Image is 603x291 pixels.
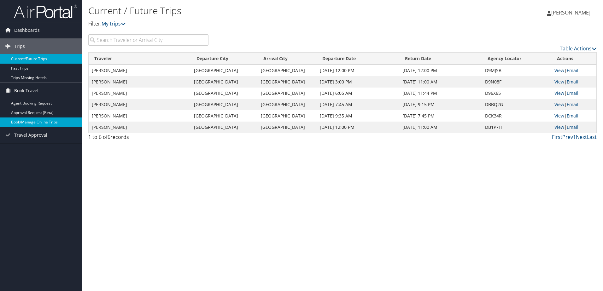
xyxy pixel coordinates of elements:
th: Arrival City: activate to sort column ascending [258,53,317,65]
a: Last [587,134,597,140]
td: [DATE] 11:00 AM [399,122,482,133]
span: Trips [14,38,25,54]
td: | [551,110,596,122]
input: Search Traveler or Arrival City [88,34,208,46]
a: Prev [562,134,573,140]
a: Next [576,134,587,140]
span: [PERSON_NAME] [551,9,590,16]
td: [PERSON_NAME] [89,110,191,122]
th: Traveler: activate to sort column ascending [89,53,191,65]
a: [PERSON_NAME] [547,3,597,22]
a: Email [567,113,578,119]
td: [DATE] 3:00 PM [317,76,399,88]
a: Email [567,67,578,73]
td: [GEOGRAPHIC_DATA] [258,88,317,99]
td: [PERSON_NAME] [89,99,191,110]
h1: Current / Future Trips [88,4,427,17]
a: View [554,79,564,85]
td: [GEOGRAPHIC_DATA] [191,76,258,88]
td: | [551,76,596,88]
td: [DATE] 12:00 PM [399,65,482,76]
td: | [551,122,596,133]
td: [GEOGRAPHIC_DATA] [191,99,258,110]
td: DB1P7H [482,122,551,133]
a: First [552,134,562,140]
td: [DATE] 9:35 AM [317,110,399,122]
td: [DATE] 7:45 AM [317,99,399,110]
td: [GEOGRAPHIC_DATA] [191,110,258,122]
td: [DATE] 7:45 PM [399,110,482,122]
td: [PERSON_NAME] [89,122,191,133]
td: [PERSON_NAME] [89,65,191,76]
a: 1 [573,134,576,140]
th: Departure Date: activate to sort column descending [317,53,399,65]
td: | [551,65,596,76]
td: D96X65 [482,88,551,99]
td: [PERSON_NAME] [89,76,191,88]
p: Filter: [88,20,427,28]
span: Dashboards [14,22,40,38]
span: Travel Approval [14,127,47,143]
a: My trips [102,20,126,27]
td: [DATE] 12:00 PM [317,65,399,76]
td: D9MJSB [482,65,551,76]
a: View [554,124,564,130]
td: D9N08F [482,76,551,88]
span: Book Travel [14,83,38,99]
a: View [554,67,564,73]
th: Departure City: activate to sort column ascending [191,53,258,65]
a: View [554,113,564,119]
a: View [554,101,564,107]
td: DBBQ2G [482,99,551,110]
th: Agency Locator: activate to sort column ascending [482,53,551,65]
td: [GEOGRAPHIC_DATA] [258,122,317,133]
td: | [551,88,596,99]
th: Actions [551,53,596,65]
td: [PERSON_NAME] [89,88,191,99]
div: 1 to 6 of records [88,133,208,144]
a: Email [567,124,578,130]
td: [GEOGRAPHIC_DATA] [258,65,317,76]
td: [DATE] 11:00 AM [399,76,482,88]
img: airportal-logo.png [14,4,77,19]
span: 6 [108,134,110,140]
td: [GEOGRAPHIC_DATA] [258,99,317,110]
a: Email [567,79,578,85]
td: [GEOGRAPHIC_DATA] [191,65,258,76]
td: [GEOGRAPHIC_DATA] [191,122,258,133]
th: Return Date: activate to sort column ascending [399,53,482,65]
td: [DATE] 9:15 PM [399,99,482,110]
td: | [551,99,596,110]
a: Email [567,101,578,107]
td: [GEOGRAPHIC_DATA] [191,88,258,99]
td: [DATE] 12:00 PM [317,122,399,133]
td: [GEOGRAPHIC_DATA] [258,76,317,88]
td: [GEOGRAPHIC_DATA] [258,110,317,122]
a: Email [567,90,578,96]
td: [DATE] 11:44 PM [399,88,482,99]
td: [DATE] 6:05 AM [317,88,399,99]
a: View [554,90,564,96]
a: Table Actions [560,45,597,52]
td: DCK34R [482,110,551,122]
